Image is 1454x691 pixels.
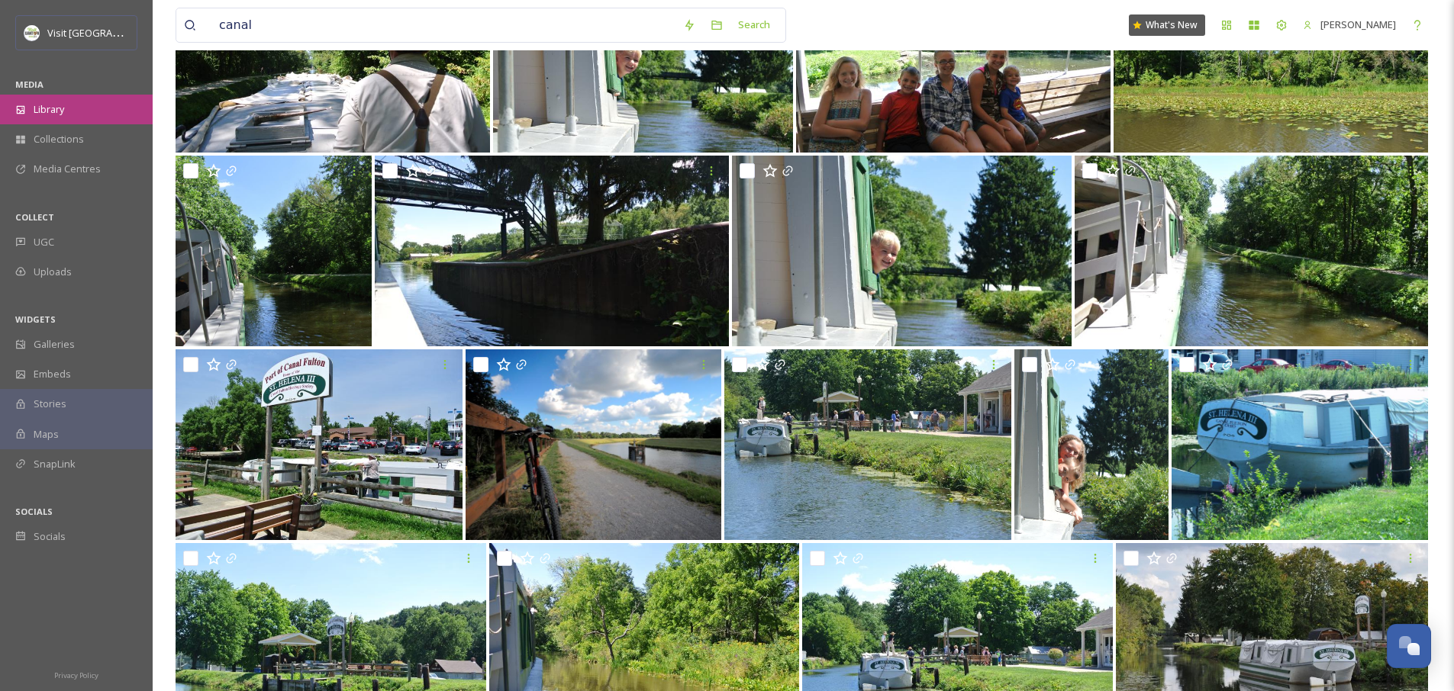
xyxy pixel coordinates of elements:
img: Canal Fulton- canal and bridge.JPG [375,156,728,346]
button: Open Chat [1387,624,1431,668]
img: Canal Fulton- view of the canal and horses 2.jpg [176,156,372,346]
a: Privacy Policy [54,665,98,683]
div: Search [730,10,778,40]
span: Maps [34,427,59,442]
span: Galleries [34,337,75,352]
img: Canal Fulton- view of the canal and horses.JPG [1075,156,1428,346]
span: Socials [34,529,66,544]
span: Media Centres [34,162,101,176]
a: What's New [1129,14,1205,36]
span: Uploads [34,265,72,279]
span: Privacy Policy [54,670,98,680]
img: Canal Fulton- boat passengers arriving.JPG [724,349,1011,540]
span: UGC [34,235,54,249]
input: Search your library [211,8,675,42]
a: [PERSON_NAME] [1295,10,1404,40]
img: download.jpeg [24,25,40,40]
span: COLLECT [15,211,54,223]
img: Canal Fulton- one kid looking out of the boat.JPG [732,156,1072,346]
span: Visit [GEOGRAPHIC_DATA] [47,25,166,40]
span: MEDIA [15,79,44,90]
img: Canalway Center- St. Helena sign and boat.JPG [176,349,463,540]
span: WIDGETS [15,313,56,325]
img: Canal Fulton- Towpath Trail Bike.jpg [466,349,722,540]
span: Collections [34,132,84,146]
span: Library [34,102,64,117]
span: SOCIALS [15,506,53,517]
img: Canal Fulton- close up of kids.JPG [1014,349,1169,540]
span: [PERSON_NAME] [1320,18,1396,31]
span: SnapLink [34,457,76,471]
span: Embeds [34,367,71,381]
img: Canal Fulton- close up St. Helena.JPG [1172,349,1428,540]
span: Stories [34,397,66,411]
